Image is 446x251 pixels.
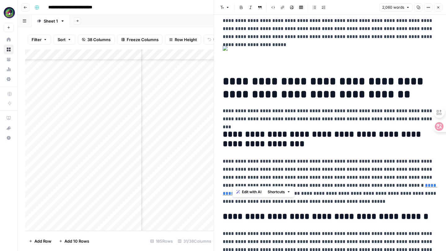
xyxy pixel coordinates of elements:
span: Freeze Columns [127,36,159,43]
span: Add 10 Rows [64,238,89,244]
span: Add Row [34,238,51,244]
span: Shortcuts [268,189,285,195]
button: Help + Support [4,133,14,143]
button: Workspace: Meshy [4,5,14,20]
button: What's new? [4,123,14,133]
a: Usage [4,64,14,74]
img: Meshy Logo [4,7,15,18]
span: Row Height [175,36,197,43]
button: 38 Columns [78,35,115,45]
div: Sheet 1 [44,18,58,24]
button: Add Row [25,236,55,246]
button: Filter [28,35,51,45]
a: AirOps Academy [4,113,14,123]
button: Freeze Columns [117,35,163,45]
a: Browse [4,45,14,54]
span: Sort [58,36,66,43]
a: Your Data [4,54,14,64]
span: Filter [32,36,42,43]
span: Edit with AI [242,189,261,195]
div: What's new? [4,123,13,133]
div: 31/38 Columns [175,236,214,246]
button: 2,060 words [379,3,413,11]
span: 2,060 words [382,5,404,10]
a: Sheet 1 [32,15,70,27]
button: Edit with AI [234,188,264,196]
button: Add 10 Rows [55,236,93,246]
a: Home [4,35,14,45]
span: 38 Columns [87,36,111,43]
button: Sort [54,35,75,45]
div: 185 Rows [148,236,175,246]
button: Undo [203,35,228,45]
button: Row Height [165,35,201,45]
button: Shortcuts [265,188,293,196]
a: Settings [4,74,14,84]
